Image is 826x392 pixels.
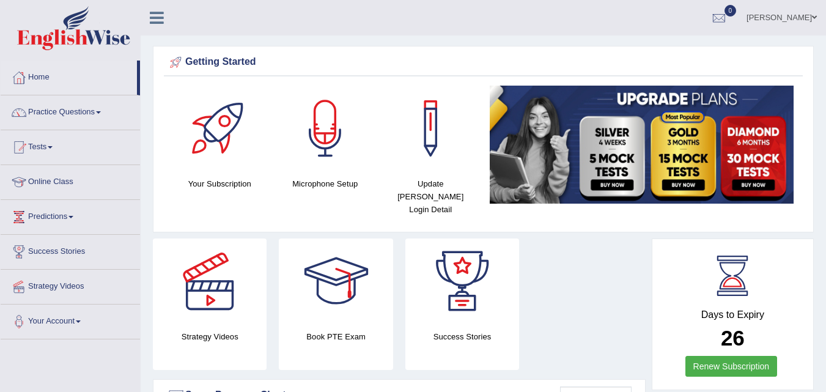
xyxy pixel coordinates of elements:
img: small5.jpg [490,86,794,204]
a: Tests [1,130,140,161]
a: Your Account [1,305,140,335]
a: Success Stories [1,235,140,265]
a: Practice Questions [1,95,140,126]
a: Predictions [1,200,140,231]
div: Getting Started [167,53,800,72]
a: Strategy Videos [1,270,140,300]
a: Renew Subscription [685,356,778,377]
a: Online Class [1,165,140,196]
h4: Success Stories [405,330,519,343]
h4: Your Subscription [173,177,267,190]
h4: Book PTE Exam [279,330,393,343]
b: 26 [721,326,745,350]
h4: Update [PERSON_NAME] Login Detail [384,177,478,216]
span: 0 [725,5,737,17]
h4: Strategy Videos [153,330,267,343]
h4: Days to Expiry [666,309,800,320]
h4: Microphone Setup [279,177,372,190]
a: Home [1,61,137,91]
